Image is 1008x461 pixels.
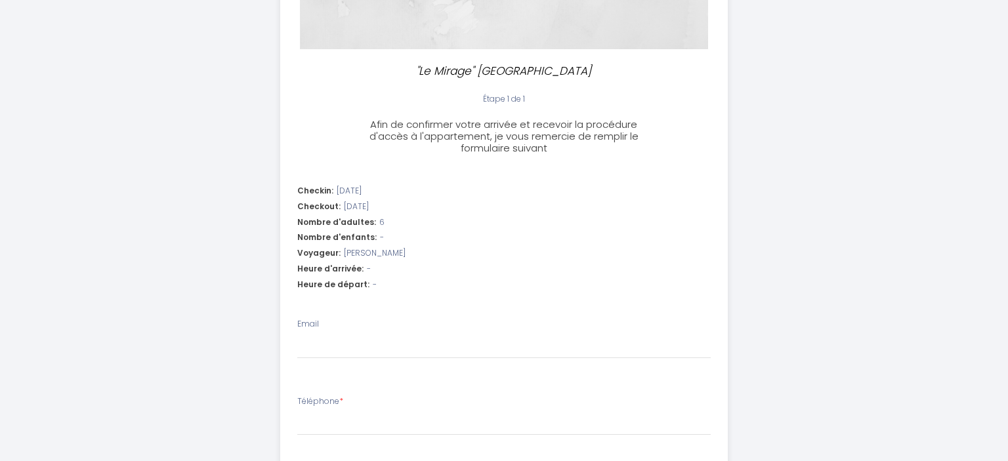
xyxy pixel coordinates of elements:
[297,247,341,260] span: Voyageur:
[297,263,364,275] span: Heure d'arrivée:
[297,231,377,244] span: Nombre d'enfants:
[297,279,369,291] span: Heure de départ:
[364,62,644,80] p: "Le Mirage" [GEOGRAPHIC_DATA]
[297,201,341,213] span: Checkout:
[344,247,406,260] span: [PERSON_NAME]
[337,185,362,197] span: [DATE]
[367,263,371,275] span: -
[369,117,639,155] span: Afin de confirmer votre arrivée et recevoir la procédure d'accès à l'appartement, je vous remerci...
[373,279,377,291] span: -
[297,185,333,197] span: Checkin:
[483,93,525,104] span: Étape 1 de 1
[380,231,384,244] span: -
[297,395,343,408] label: Téléphone
[379,216,385,229] span: 6
[297,318,319,331] label: Email
[344,201,369,213] span: [DATE]
[297,216,376,229] span: Nombre d'adultes:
